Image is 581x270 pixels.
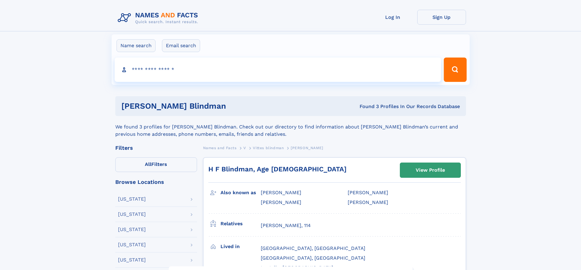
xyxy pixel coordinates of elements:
[118,197,146,202] div: [US_STATE]
[368,10,417,25] a: Log In
[208,165,346,173] a: H F Blindman, Age [DEMOGRAPHIC_DATA]
[221,188,261,198] h3: Also known as
[203,144,237,152] a: Names and Facts
[115,116,466,138] div: We found 3 profiles for [PERSON_NAME] Blindman. Check out our directory to find information about...
[261,222,311,229] a: [PERSON_NAME], 114
[162,39,200,52] label: Email search
[261,255,365,261] span: [GEOGRAPHIC_DATA], [GEOGRAPHIC_DATA]
[253,146,284,150] span: Vittes blindman
[400,163,461,177] a: View Profile
[115,10,203,26] img: Logo Names and Facts
[118,258,146,262] div: [US_STATE]
[261,190,301,195] span: [PERSON_NAME]
[243,146,246,150] span: V
[261,245,365,251] span: [GEOGRAPHIC_DATA], [GEOGRAPHIC_DATA]
[221,241,261,252] h3: Lived in
[293,103,460,110] div: Found 3 Profiles In Our Records Database
[243,144,246,152] a: V
[253,144,284,152] a: Vittes blindman
[118,242,146,247] div: [US_STATE]
[417,10,466,25] a: Sign Up
[221,219,261,229] h3: Relatives
[348,199,388,205] span: [PERSON_NAME]
[115,179,197,185] div: Browse Locations
[115,145,197,151] div: Filters
[348,190,388,195] span: [PERSON_NAME]
[115,157,197,172] label: Filters
[118,212,146,217] div: [US_STATE]
[444,58,466,82] button: Search Button
[145,161,151,167] span: All
[416,163,445,177] div: View Profile
[121,102,293,110] h1: [PERSON_NAME] Blindman
[117,39,156,52] label: Name search
[291,146,323,150] span: [PERSON_NAME]
[118,227,146,232] div: [US_STATE]
[115,58,441,82] input: search input
[261,199,301,205] span: [PERSON_NAME]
